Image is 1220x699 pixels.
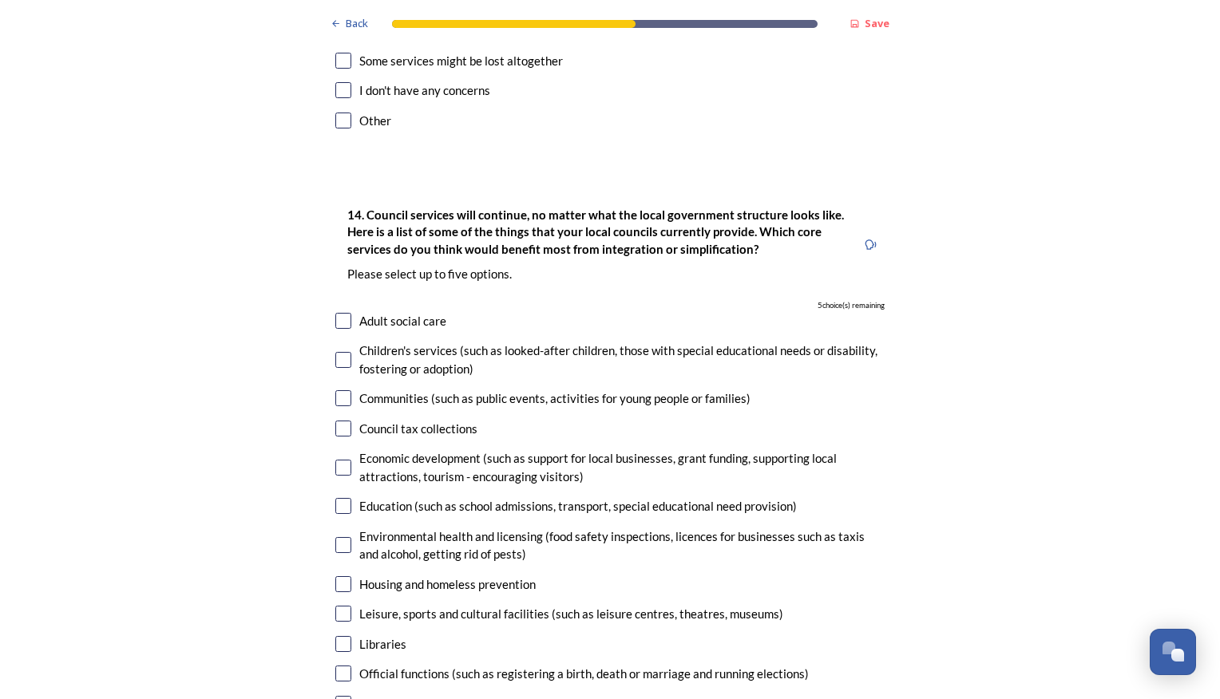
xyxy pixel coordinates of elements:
[359,420,477,438] div: Council tax collections
[865,16,889,30] strong: Save
[359,52,563,70] div: Some services might be lost altogether
[359,635,406,654] div: Libraries
[359,527,885,563] div: Environmental health and licensing (food safety inspections, licences for businesses such as taxi...
[359,389,751,408] div: Communities (such as public events, activities for young people or families)
[347,207,846,256] strong: 14. Council services will continue, no matter what the local government structure looks like. Her...
[359,312,446,330] div: Adult social care
[818,300,885,311] span: 5 choice(s) remaining
[359,342,885,377] div: Children's services (such as looked-after children, those with special educational needs or disab...
[359,497,797,515] div: Education (such as school admissions, transport, special educational need provision)
[346,16,368,31] span: Back
[359,665,809,683] div: Official functions (such as registering a birth, death or marriage and running elections)
[359,81,490,100] div: I don't have any concerns
[347,266,844,282] p: Please select up to five options.
[359,575,536,594] div: Housing and homeless prevention
[359,112,391,130] div: Other
[359,449,885,485] div: Economic development (such as support for local businesses, grant funding, supporting local attra...
[359,605,783,623] div: Leisure, sports and cultural facilities (such as leisure centres, theatres, museums)
[1150,629,1196,675] button: Open Chat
